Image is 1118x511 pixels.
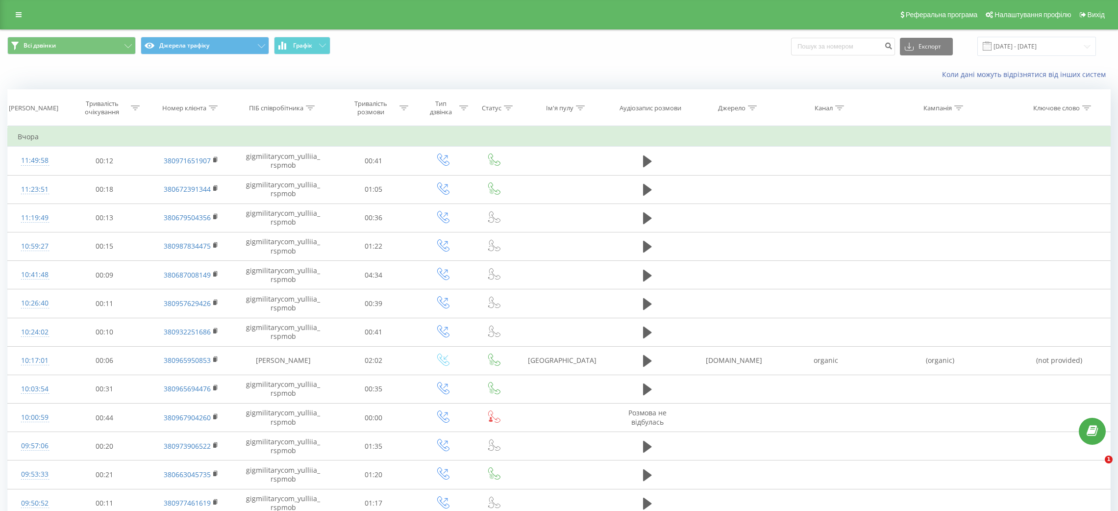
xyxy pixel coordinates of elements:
td: 00:00 [331,404,416,432]
td: gigmilitarycom_yulliia_rspmob [236,232,331,260]
div: 10:17:01 [18,351,52,370]
a: 380971651907 [164,156,211,165]
td: 00:44 [62,404,148,432]
td: 01:22 [331,232,416,260]
span: Всі дзвінки [24,42,56,50]
td: gigmilitarycom_yulliia_rspmob [236,404,331,432]
a: 380977461619 [164,498,211,508]
button: Всі дзвінки [7,37,136,54]
td: organic [780,346,871,375]
div: 09:57:06 [18,436,52,456]
div: [PERSON_NAME] [9,104,58,112]
div: 10:26:40 [18,294,52,313]
div: 09:53:33 [18,465,52,484]
td: 00:41 [331,318,416,346]
td: 00:09 [62,261,148,289]
td: gigmilitarycom_yulliia_rspmob [236,204,331,232]
div: 10:03:54 [18,380,52,399]
td: (organic) [872,346,1008,375]
td: gigmilitarycom_yulliia_rspmob [236,261,331,289]
td: [PERSON_NAME] [236,346,331,375]
td: 04:34 [331,261,416,289]
button: Джерела трафіку [141,37,269,54]
td: 00:39 [331,289,416,318]
td: 01:20 [331,460,416,489]
td: 00:11 [62,289,148,318]
div: Тривалість очікування [76,100,128,116]
a: 380672391344 [164,184,211,194]
div: 11:23:51 [18,180,52,199]
div: Тип дзвінка [425,100,457,116]
a: 380957629426 [164,299,211,308]
td: Вчора [8,127,1111,147]
div: 10:59:27 [18,237,52,256]
a: 380967904260 [164,413,211,422]
div: 11:19:49 [18,208,52,228]
td: 01:35 [331,432,416,460]
td: 00:20 [62,432,148,460]
span: Реферальна програма [906,11,978,19]
td: [GEOGRAPHIC_DATA] [518,346,607,375]
div: Статус [482,104,501,112]
td: 00:21 [62,460,148,489]
a: 380679504356 [164,213,211,222]
span: Налаштування профілю [994,11,1071,19]
div: Джерело [718,104,745,112]
button: Експорт [900,38,953,55]
div: Ключове слово [1033,104,1080,112]
div: Кампанія [923,104,952,112]
td: 00:36 [331,204,416,232]
span: Вихід [1088,11,1105,19]
a: 380973906522 [164,441,211,451]
button: Графік [274,37,330,54]
a: 380932251686 [164,327,211,336]
div: 10:00:59 [18,408,52,427]
input: Пошук за номером [791,38,895,55]
span: Графік [293,42,312,49]
div: Тривалість розмови [345,100,397,116]
a: 380965950853 [164,356,211,365]
a: 380987834475 [164,241,211,251]
td: 00:13 [62,204,148,232]
td: gigmilitarycom_yulliia_rspmob [236,375,331,403]
td: 00:35 [331,375,416,403]
td: gigmilitarycom_yulliia_rspmob [236,289,331,318]
div: Номер клієнта [162,104,206,112]
span: 1 [1105,456,1113,463]
div: Аудіозапис розмови [620,104,681,112]
td: gigmilitarycom_yulliia_rspmob [236,432,331,460]
div: Канал [815,104,833,112]
a: 380687008149 [164,270,211,280]
td: [DOMAIN_NAME] [688,346,780,375]
td: 00:10 [62,318,148,346]
td: gigmilitarycom_yulliia_rspmob [236,460,331,489]
td: 00:31 [62,375,148,403]
iframe: Intercom live chat [1085,456,1108,479]
a: 380663045735 [164,470,211,479]
td: 00:41 [331,147,416,175]
td: gigmilitarycom_yulliia_rspmob [236,318,331,346]
td: 00:18 [62,175,148,204]
td: 02:02 [331,346,416,375]
div: 11:49:58 [18,151,52,170]
td: 00:12 [62,147,148,175]
div: Ім'я пулу [546,104,573,112]
td: (not provided) [1008,346,1110,375]
td: 00:06 [62,346,148,375]
td: gigmilitarycom_yulliia_rspmob [236,147,331,175]
div: 10:41:48 [18,265,52,284]
div: ПІБ співробітника [249,104,303,112]
div: 10:24:02 [18,323,52,342]
td: 01:05 [331,175,416,204]
td: 00:15 [62,232,148,260]
td: gigmilitarycom_yulliia_rspmob [236,175,331,204]
a: Коли дані можуть відрізнятися вiд інших систем [942,70,1111,79]
span: Розмова не відбулась [628,408,667,426]
a: 380965694476 [164,384,211,393]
